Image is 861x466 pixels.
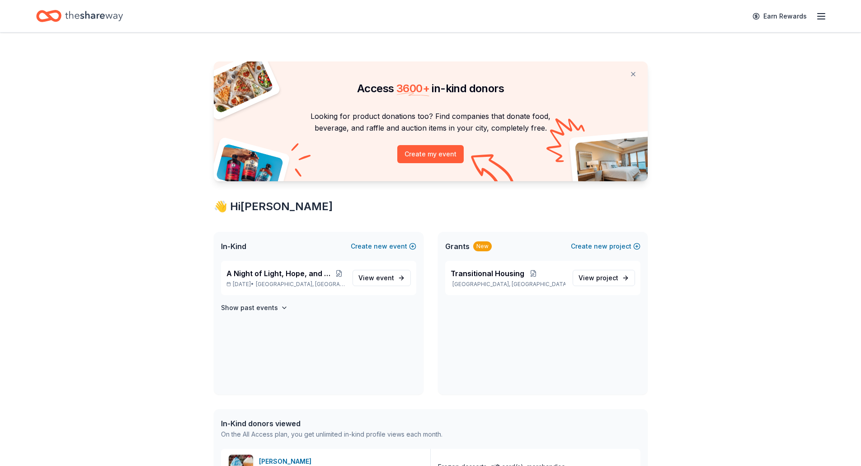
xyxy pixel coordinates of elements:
a: Earn Rewards [747,8,812,24]
a: Home [36,5,123,27]
span: In-Kind [221,241,246,252]
a: View event [353,270,411,286]
button: Createnewevent [351,241,416,252]
img: Pizza [203,56,274,114]
div: In-Kind donors viewed [221,418,442,429]
span: View [358,273,394,283]
span: Transitional Housing [451,268,524,279]
div: New [473,241,492,251]
span: new [374,241,387,252]
span: project [596,274,618,282]
h4: Show past events [221,302,278,313]
img: Curvy arrow [471,154,516,188]
button: Createnewproject [571,241,640,252]
span: 3600 + [396,82,429,95]
a: View project [573,270,635,286]
span: new [594,241,607,252]
span: event [376,274,394,282]
p: Looking for product donations too? Find companies that donate food, beverage, and raffle and auct... [225,110,637,134]
button: Create my event [397,145,464,163]
span: A Night of Light, Hope, and Legacy Gala 2026 [226,268,334,279]
span: Access in-kind donors [357,82,504,95]
button: Show past events [221,302,288,313]
p: [DATE] • [226,281,345,288]
span: View [579,273,618,283]
div: 👋 Hi [PERSON_NAME] [214,199,648,214]
div: On the All Access plan, you get unlimited in-kind profile views each month. [221,429,442,440]
span: [GEOGRAPHIC_DATA], [GEOGRAPHIC_DATA] [256,281,345,288]
span: Grants [445,241,470,252]
p: [GEOGRAPHIC_DATA], [GEOGRAPHIC_DATA] [451,281,565,288]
